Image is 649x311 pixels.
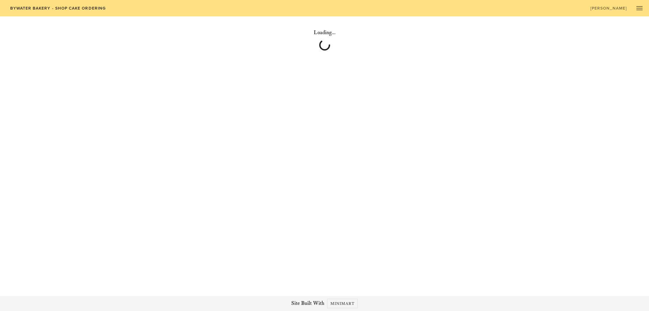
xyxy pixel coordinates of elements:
a: Bywater Bakery - Shop Cake Ordering [5,3,110,13]
span: Minimart [330,301,355,306]
h4: Loading... [33,29,616,37]
span: [PERSON_NAME] [590,6,627,11]
span: Site Built With [291,299,324,308]
a: Minimart [327,299,358,308]
span: Bywater Bakery - Shop Cake Ordering [10,6,106,11]
a: [PERSON_NAME] [586,3,631,13]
